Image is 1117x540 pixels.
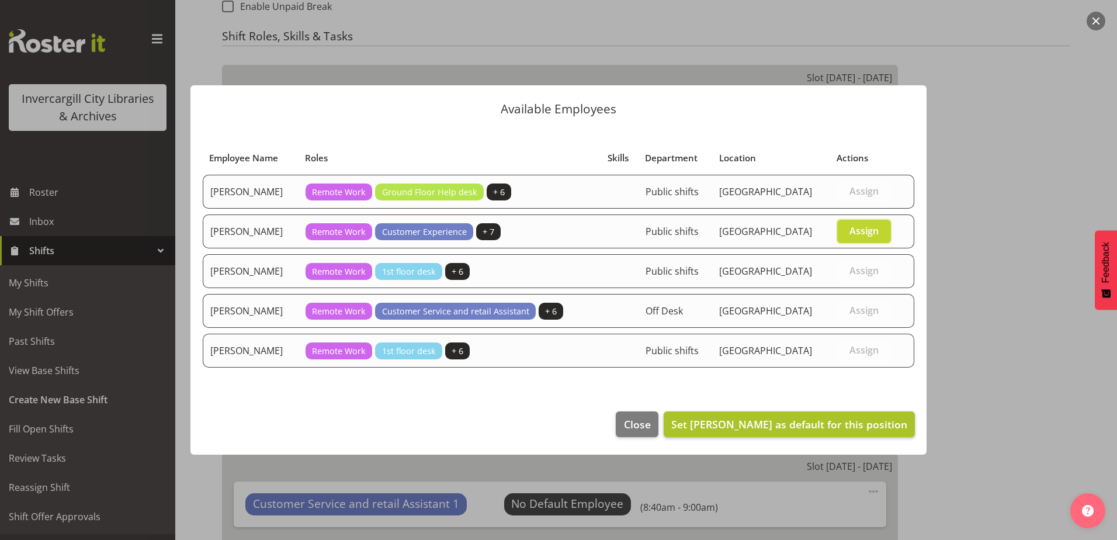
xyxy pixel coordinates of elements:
div: Location [719,151,824,165]
span: Feedback [1101,242,1111,283]
span: 1st floor desk [382,345,436,358]
td: [PERSON_NAME] [203,214,299,248]
span: Ground Floor Help desk [382,186,477,199]
p: Available Employees [202,103,915,115]
span: Customer Experience [382,226,467,238]
span: Remote Work [312,305,366,318]
span: Public shifts [646,185,699,198]
div: Roles [305,151,594,165]
td: [PERSON_NAME] [203,334,299,368]
span: Assign [849,304,879,316]
button: Feedback - Show survey [1095,230,1117,310]
span: [GEOGRAPHIC_DATA] [719,265,812,278]
td: [PERSON_NAME] [203,294,299,328]
span: Close [624,417,651,432]
span: 1st floor desk [382,265,436,278]
div: Skills [608,151,632,165]
span: Assign [849,225,879,237]
span: [GEOGRAPHIC_DATA] [719,185,812,198]
span: Off Desk [646,304,683,317]
span: Public shifts [646,265,699,278]
span: Assign [849,185,879,197]
span: + 6 [545,305,557,318]
span: [GEOGRAPHIC_DATA] [719,225,812,238]
span: Assign [849,344,879,356]
button: Close [616,411,658,437]
span: Remote Work [312,186,366,199]
span: Public shifts [646,344,699,357]
span: [GEOGRAPHIC_DATA] [719,304,812,317]
div: Department [645,151,706,165]
span: Set [PERSON_NAME] as default for this position [671,417,907,431]
span: + 6 [452,265,463,278]
div: Actions [837,151,891,165]
span: Public shifts [646,225,699,238]
span: Remote Work [312,345,366,358]
button: Set [PERSON_NAME] as default for this position [664,411,915,437]
td: [PERSON_NAME] [203,175,299,209]
td: [PERSON_NAME] [203,254,299,288]
span: [GEOGRAPHIC_DATA] [719,344,812,357]
span: + 7 [483,226,494,238]
img: help-xxl-2.png [1082,505,1094,517]
span: + 6 [452,345,463,358]
span: + 6 [493,186,505,199]
span: Assign [849,265,879,276]
span: Remote Work [312,265,366,278]
span: Remote Work [312,226,366,238]
span: Customer Service and retail Assistant [382,305,529,318]
div: Employee Name [209,151,292,165]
